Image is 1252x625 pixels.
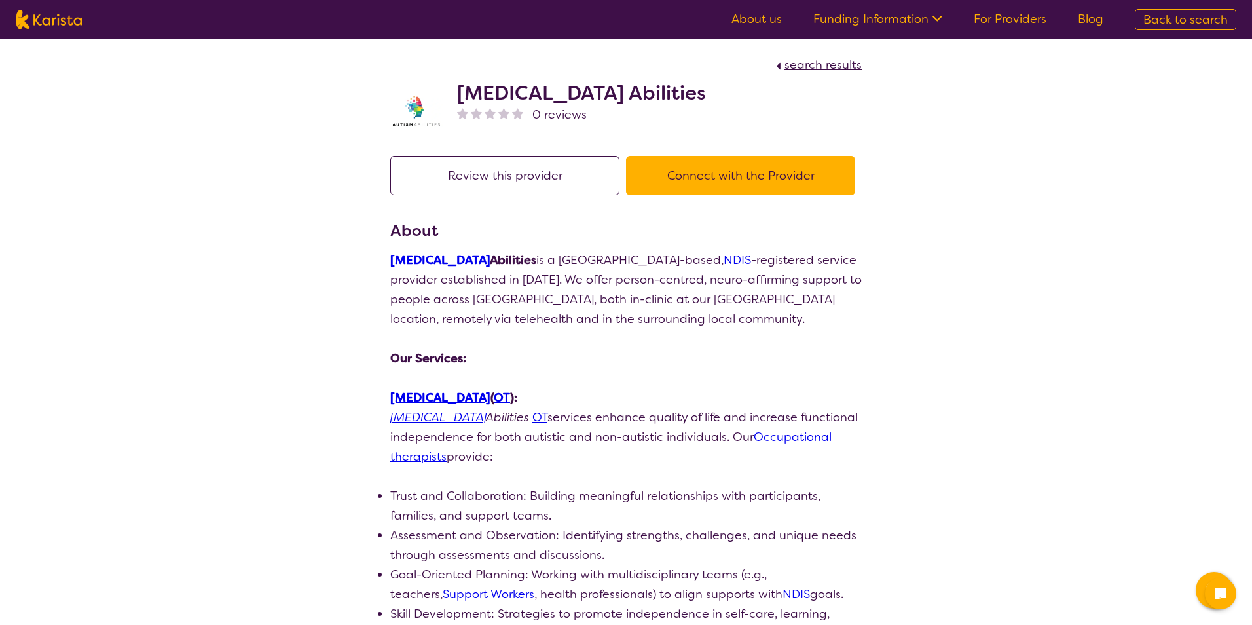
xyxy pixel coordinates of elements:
img: tuxwog0w0nxq84daeyee.webp [390,93,443,128]
img: nonereviewstar [485,107,496,119]
img: Karista logo [16,10,82,29]
a: OT [532,409,547,425]
a: Review this provider [390,168,626,183]
img: nonereviewstar [471,107,482,119]
img: nonereviewstar [457,107,468,119]
a: [MEDICAL_DATA] [390,390,490,406]
a: Support Workers [443,586,534,602]
a: About us [731,11,782,27]
li: Goal-Oriented Planning: Working with multidisciplinary teams (e.g., teachers, , health profession... [390,565,862,604]
button: Review this provider [390,156,619,195]
a: OT [494,390,510,406]
span: search results [784,57,862,73]
h2: [MEDICAL_DATA] Abilities [457,81,706,105]
a: For Providers [974,11,1046,27]
span: 0 reviews [532,105,587,124]
strong: Abilities [390,252,536,268]
a: NDIS [724,252,751,268]
a: Back to search [1135,9,1236,30]
a: [MEDICAL_DATA] [390,409,486,425]
h3: About [390,219,862,242]
strong: Our Services: [390,350,466,366]
a: Blog [1078,11,1103,27]
button: Channel Menu [1196,572,1232,609]
a: NDIS [782,586,810,602]
em: Abilities [390,409,529,425]
a: Funding Information [813,11,942,27]
img: nonereviewstar [512,107,523,119]
button: Connect with the Provider [626,156,855,195]
a: Connect with the Provider [626,168,862,183]
img: nonereviewstar [498,107,509,119]
a: [MEDICAL_DATA] [390,252,490,268]
p: services enhance quality of life and increase functional independence for both autistic and non-a... [390,407,862,466]
span: Back to search [1143,12,1228,28]
a: search results [773,57,862,73]
p: is a [GEOGRAPHIC_DATA]-based, -registered service provider established in [DATE]. We offer person... [390,250,862,329]
li: Trust and Collaboration: Building meaningful relationships with participants, families, and suppo... [390,486,862,525]
li: Assessment and Observation: Identifying strengths, challenges, and unique needs through assessmen... [390,525,862,565]
strong: ( ): [390,390,517,406]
